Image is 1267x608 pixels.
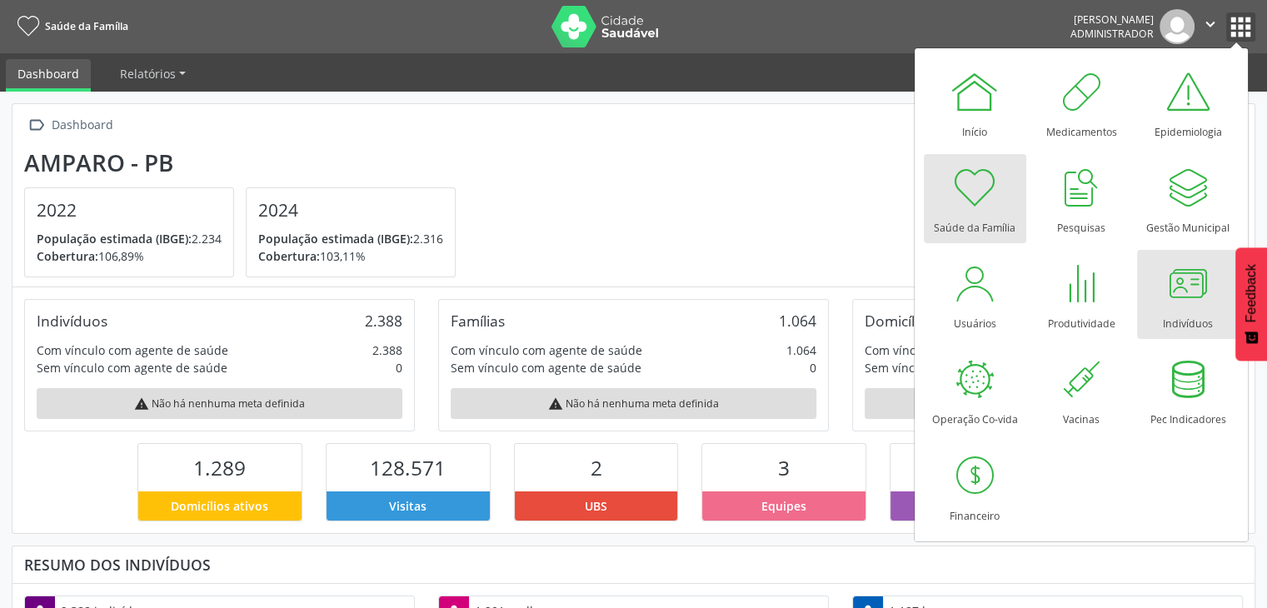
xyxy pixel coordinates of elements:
[24,149,467,177] div: Amparo - PB
[12,12,128,40] a: Saúde da Família
[451,388,816,419] div: Não há nenhuma meta definida
[865,359,1055,376] div: Sem vínculo com agente de saúde
[37,230,222,247] p: 2.234
[865,341,1056,359] div: Com vínculo com agente de saúde
[1160,9,1195,44] img: img
[1137,58,1240,147] a: Epidemiologia
[1030,58,1133,147] a: Medicamentos
[1137,154,1240,243] a: Gestão Municipal
[37,359,227,376] div: Sem vínculo com agente de saúde
[37,248,98,264] span: Cobertura:
[1244,264,1259,322] span: Feedback
[134,396,149,411] i: warning
[108,59,197,88] a: Relatórios
[37,200,222,221] h4: 2022
[1030,346,1133,435] a: Vacinas
[924,250,1026,339] a: Usuários
[37,341,228,359] div: Com vínculo com agente de saúde
[1070,27,1154,41] span: Administrador
[37,311,107,330] div: Indivíduos
[24,113,116,137] a:  Dashboard
[1137,250,1240,339] a: Indivíduos
[24,556,1243,574] div: Resumo dos indivíduos
[1201,15,1220,33] i: 
[591,454,602,481] span: 2
[37,231,192,247] span: População estimada (IBGE):
[1070,12,1154,27] div: [PERSON_NAME]
[258,200,443,221] h4: 2024
[1030,250,1133,339] a: Produtividade
[48,113,116,137] div: Dashboard
[451,341,642,359] div: Com vínculo com agente de saúde
[1030,154,1133,243] a: Pesquisas
[779,311,816,330] div: 1.064
[389,497,426,515] span: Visitas
[451,359,641,376] div: Sem vínculo com agente de saúde
[372,341,402,359] div: 2.388
[193,454,246,481] span: 1.289
[6,59,91,92] a: Dashboard
[1195,9,1226,44] button: 
[451,311,505,330] div: Famílias
[786,341,816,359] div: 1.064
[45,19,128,33] span: Saúde da Família
[1235,247,1267,361] button: Feedback - Mostrar pesquisa
[585,497,607,515] span: UBS
[924,154,1026,243] a: Saúde da Família
[761,497,806,515] span: Equipes
[810,359,816,376] div: 0
[865,388,1230,419] div: Não há nenhuma meta definida
[396,359,402,376] div: 0
[37,247,222,265] p: 106,89%
[258,247,443,265] p: 103,11%
[365,311,402,330] div: 2.388
[1137,346,1240,435] a: Pec Indicadores
[24,113,48,137] i: 
[258,231,413,247] span: População estimada (IBGE):
[924,58,1026,147] a: Início
[120,66,176,82] span: Relatórios
[778,454,790,481] span: 3
[1226,12,1255,42] button: apps
[37,388,402,419] div: Não há nenhuma meta definida
[924,346,1026,435] a: Operação Co-vida
[548,396,563,411] i: warning
[171,497,268,515] span: Domicílios ativos
[924,442,1026,531] a: Financeiro
[865,311,934,330] div: Domicílios
[258,230,443,247] p: 2.316
[258,248,320,264] span: Cobertura:
[370,454,446,481] span: 128.571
